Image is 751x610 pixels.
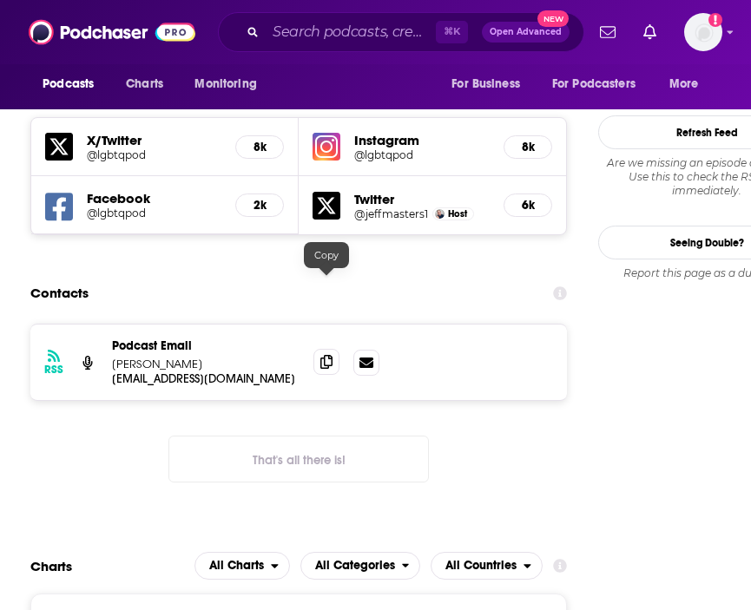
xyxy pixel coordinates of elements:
[209,560,264,572] span: All Charts
[669,72,699,96] span: More
[451,72,520,96] span: For Business
[552,72,636,96] span: For Podcasters
[29,16,195,49] img: Podchaser - Follow, Share and Rate Podcasts
[439,68,542,101] button: open menu
[87,207,212,220] h5: @lgbtqpod
[194,552,290,580] button: open menu
[87,207,221,220] a: @lgbtqpod
[87,148,212,161] h5: @lgbtqpod
[518,198,537,213] h5: 6k
[518,140,537,154] h5: 8k
[354,132,490,148] h5: Instagram
[537,10,569,27] span: New
[126,72,163,96] span: Charts
[436,21,468,43] span: ⌘ K
[43,72,94,96] span: Podcasts
[354,148,490,161] a: @lgbtqpod
[112,371,300,386] p: [EMAIL_ADDRESS][DOMAIN_NAME]
[250,140,269,154] h5: 8k
[435,209,445,219] img: Jeffrey Masters
[708,13,722,27] svg: Add a profile image
[490,28,562,36] span: Open Advanced
[218,12,584,52] div: Search podcasts, credits, & more...
[112,357,300,371] p: [PERSON_NAME]
[304,242,349,268] div: Copy
[182,68,279,101] button: open menu
[445,560,517,572] span: All Countries
[300,552,421,580] h2: Categories
[30,558,72,574] h2: Charts
[87,190,221,207] h5: Facebook
[112,338,300,353] p: Podcast Email
[266,18,436,46] input: Search podcasts, credits, & more...
[30,277,89,310] h2: Contacts
[482,22,570,43] button: Open AdvancedNew
[168,436,429,482] button: Nothing here.
[313,133,340,161] img: iconImage
[115,68,174,101] a: Charts
[684,13,722,51] span: Logged in as paigerusher
[657,68,721,101] button: open menu
[194,552,290,580] h2: Platforms
[431,552,543,580] button: open menu
[250,198,269,213] h5: 2k
[684,13,722,51] button: Show profile menu
[30,68,116,101] button: open menu
[354,207,428,220] a: @jeffmasters1
[541,68,661,101] button: open menu
[194,72,256,96] span: Monitoring
[448,208,467,220] span: Host
[636,17,663,47] a: Show notifications dropdown
[87,148,221,161] a: @lgbtqpod
[300,552,421,580] button: open menu
[593,17,623,47] a: Show notifications dropdown
[354,148,479,161] h5: @lgbtqpod
[87,132,221,148] h5: X/Twitter
[431,552,543,580] h2: Countries
[684,13,722,51] img: User Profile
[315,560,395,572] span: All Categories
[354,191,490,207] h5: Twitter
[44,363,63,377] h3: RSS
